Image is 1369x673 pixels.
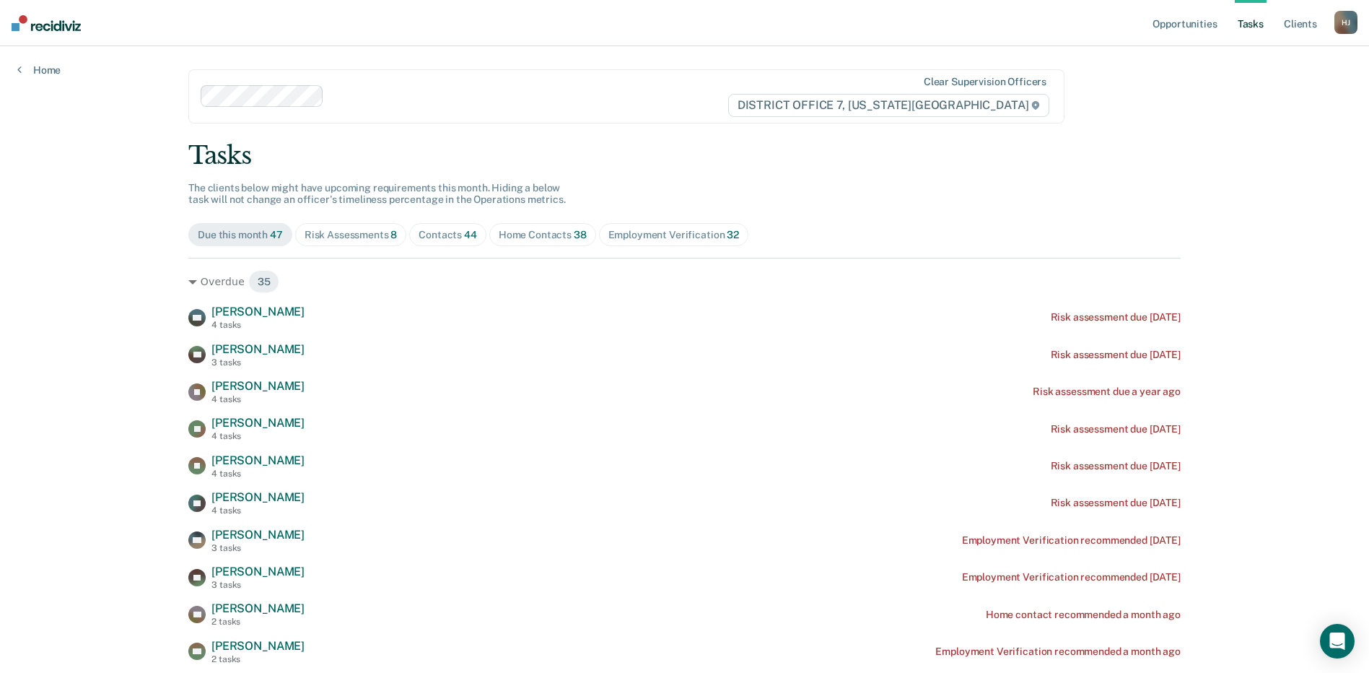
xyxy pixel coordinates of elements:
[17,64,61,77] a: Home
[211,416,305,430] span: [PERSON_NAME]
[211,602,305,615] span: [PERSON_NAME]
[1320,624,1355,659] div: Open Intercom Messenger
[1033,386,1181,398] div: Risk assessment due a year ago
[188,270,1181,293] div: Overdue 35
[1051,423,1181,435] div: Risk assessment due [DATE]
[211,505,305,516] div: 4 tasks
[962,534,1181,547] div: Employment Verification recommended [DATE]
[728,94,1049,117] span: DISTRICT OFFICE 7, [US_STATE][GEOGRAPHIC_DATA]
[390,229,397,240] span: 8
[727,229,739,240] span: 32
[1051,460,1181,472] div: Risk assessment due [DATE]
[211,654,305,664] div: 2 tasks
[188,182,566,206] span: The clients below might have upcoming requirements this month. Hiding a below task will not chang...
[211,528,305,542] span: [PERSON_NAME]
[198,229,283,241] div: Due this month
[986,609,1181,621] div: Home contact recommended a month ago
[270,229,283,240] span: 47
[211,342,305,356] span: [PERSON_NAME]
[211,394,305,404] div: 4 tasks
[211,453,305,467] span: [PERSON_NAME]
[935,646,1180,658] div: Employment Verification recommended a month ago
[962,571,1181,583] div: Employment Verification recommended [DATE]
[924,76,1046,88] div: Clear supervision officers
[419,229,477,241] div: Contacts
[608,229,739,241] div: Employment Verification
[211,580,305,590] div: 3 tasks
[1051,497,1181,509] div: Risk assessment due [DATE]
[248,270,280,293] span: 35
[211,431,305,441] div: 4 tasks
[211,357,305,368] div: 3 tasks
[211,490,305,504] span: [PERSON_NAME]
[211,639,305,653] span: [PERSON_NAME]
[211,305,305,318] span: [PERSON_NAME]
[12,15,81,31] img: Recidiviz
[211,379,305,393] span: [PERSON_NAME]
[464,229,477,240] span: 44
[188,141,1181,170] div: Tasks
[1334,11,1357,34] div: H J
[211,320,305,330] div: 4 tasks
[211,565,305,578] span: [PERSON_NAME]
[305,229,398,241] div: Risk Assessments
[1051,311,1181,324] div: Risk assessment due [DATE]
[574,229,587,240] span: 38
[211,469,305,479] div: 4 tasks
[1051,349,1181,361] div: Risk assessment due [DATE]
[211,617,305,627] div: 2 tasks
[499,229,587,241] div: Home Contacts
[1334,11,1357,34] button: HJ
[211,543,305,553] div: 3 tasks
